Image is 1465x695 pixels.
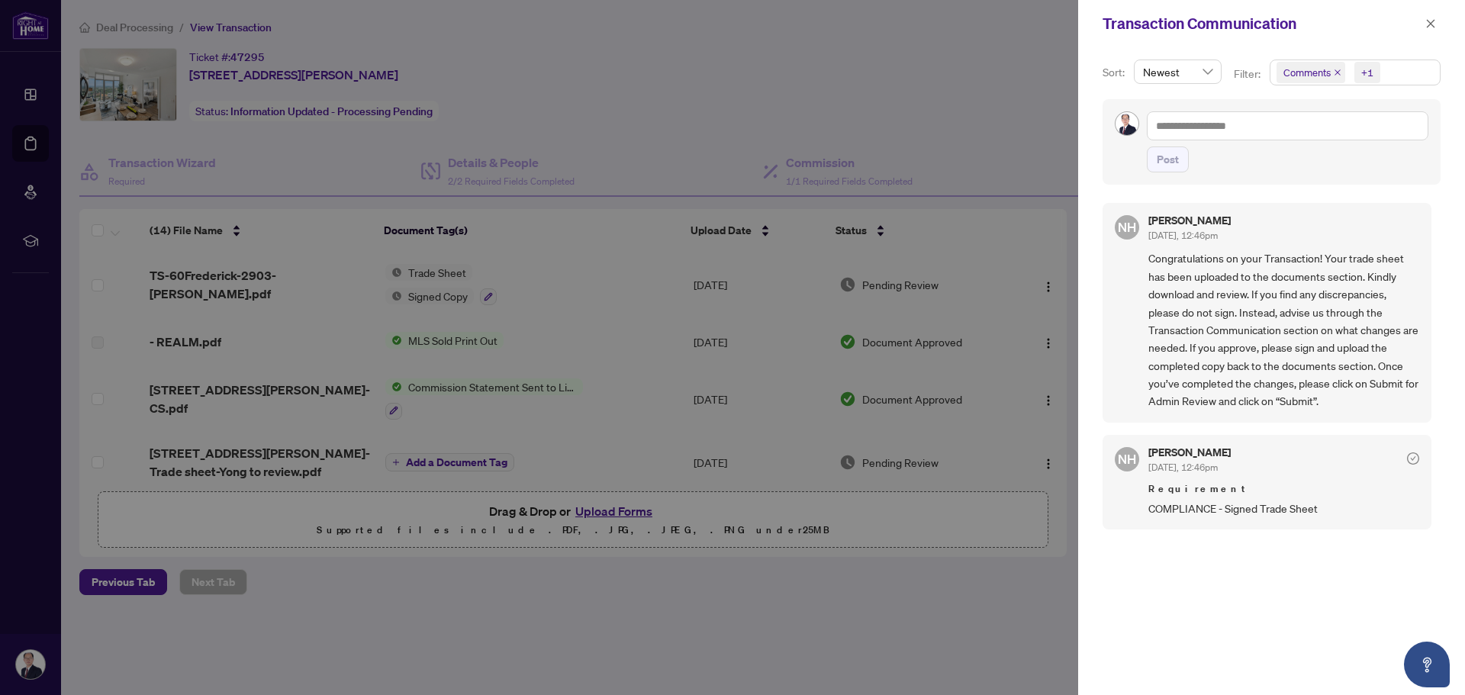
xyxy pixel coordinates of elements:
span: Comments [1277,62,1345,83]
div: +1 [1361,65,1373,80]
span: [DATE], 12:46pm [1148,462,1218,473]
span: Newest [1143,60,1212,83]
span: Requirement [1148,481,1419,497]
span: close [1334,69,1341,76]
h5: [PERSON_NAME] [1148,215,1231,226]
span: close [1425,18,1436,29]
span: NH [1118,449,1136,469]
p: Sort: [1103,64,1128,81]
button: Post [1147,146,1189,172]
button: Open asap [1404,642,1450,687]
span: [DATE], 12:46pm [1148,230,1218,241]
h5: [PERSON_NAME] [1148,447,1231,458]
span: NH [1118,217,1136,237]
span: Comments [1283,65,1331,80]
span: check-circle [1407,452,1419,465]
img: Profile Icon [1116,112,1138,135]
p: Filter: [1234,66,1263,82]
div: Transaction Communication [1103,12,1421,35]
span: Congratulations on your Transaction! Your trade sheet has been uploaded to the documents section.... [1148,249,1419,410]
span: COMPLIANCE - Signed Trade Sheet [1148,500,1419,517]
